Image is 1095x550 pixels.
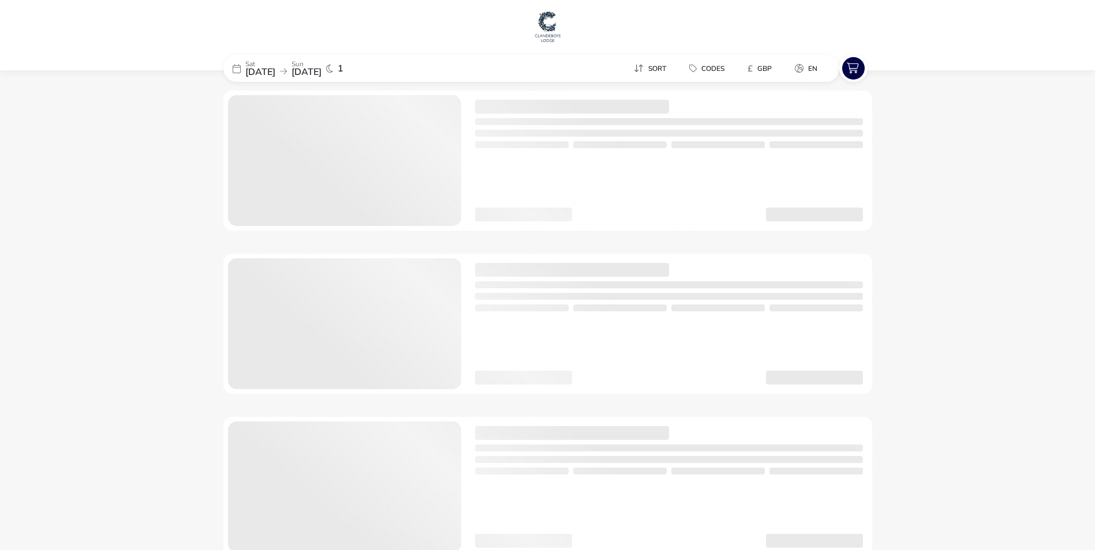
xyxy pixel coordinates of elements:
[738,60,781,77] button: £GBP
[738,60,786,77] naf-pibe-menu-bar-item: £GBP
[786,60,831,77] naf-pibe-menu-bar-item: en
[701,64,724,73] span: Codes
[338,64,343,73] span: 1
[625,60,680,77] naf-pibe-menu-bar-item: Sort
[291,61,322,67] p: Sun
[748,63,753,74] i: £
[680,60,734,77] button: Codes
[245,61,275,67] p: Sat
[757,64,772,73] span: GBP
[648,64,666,73] span: Sort
[680,60,738,77] naf-pibe-menu-bar-item: Codes
[625,60,675,77] button: Sort
[245,66,275,78] span: [DATE]
[291,66,322,78] span: [DATE]
[786,60,827,77] button: en
[223,55,397,82] div: Sat[DATE]Sun[DATE]1
[533,9,562,44] img: Main Website
[808,64,817,73] span: en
